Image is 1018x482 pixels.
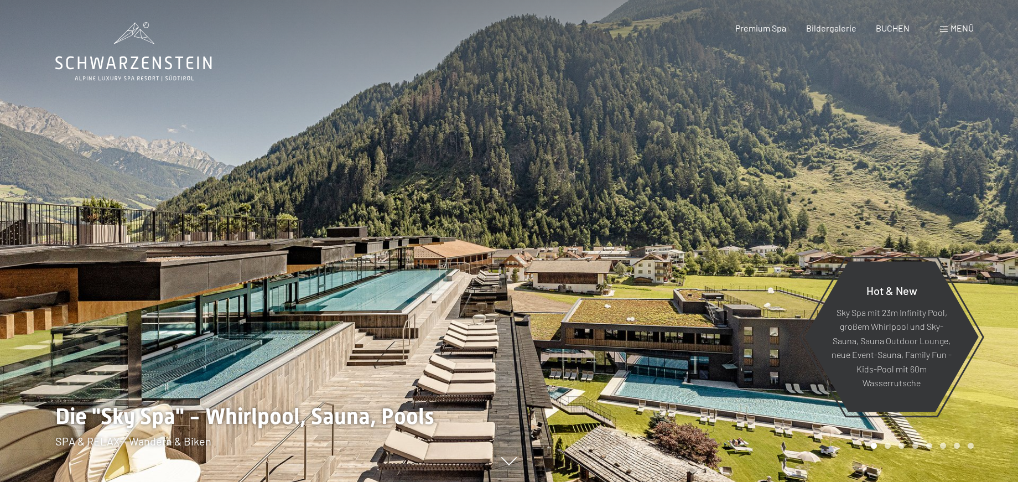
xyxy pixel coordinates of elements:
p: Sky Spa mit 23m Infinity Pool, großem Whirlpool und Sky-Sauna, Sauna Outdoor Lounge, neue Event-S... [832,305,952,390]
div: Carousel Page 5 [926,443,932,449]
div: Carousel Page 3 [898,443,905,449]
span: Hot & New [866,283,917,297]
div: Carousel Page 6 [940,443,946,449]
a: Premium Spa [735,23,786,33]
div: Carousel Page 7 [954,443,960,449]
div: Carousel Pagination [867,443,974,449]
a: BUCHEN [876,23,910,33]
a: Bildergalerie [806,23,856,33]
span: Menü [951,23,974,33]
a: Hot & New Sky Spa mit 23m Infinity Pool, großem Whirlpool und Sky-Sauna, Sauna Outdoor Lounge, ne... [804,261,979,413]
div: Carousel Page 8 [968,443,974,449]
div: Carousel Page 4 [912,443,918,449]
div: Carousel Page 2 [885,443,891,449]
div: Carousel Page 1 (Current Slide) [871,443,877,449]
